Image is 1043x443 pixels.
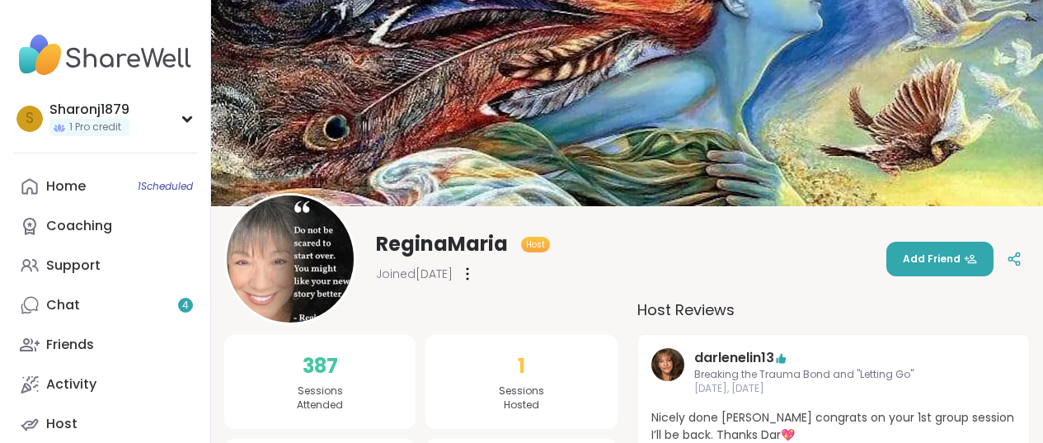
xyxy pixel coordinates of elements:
img: ShareWell Nav Logo [13,26,197,84]
span: Host [526,238,545,251]
span: Joined [DATE] [376,266,453,282]
a: Chat4 [13,285,197,325]
span: Add Friend [903,252,977,266]
a: Support [13,246,197,285]
button: Add Friend [886,242,994,276]
span: Sessions Attended [297,384,343,412]
img: ReginaMaria [227,196,354,323]
span: 1 Pro credit [69,120,121,134]
span: 387 [303,351,338,381]
span: Breaking the Trauma Bond and "Letting Go" [694,368,974,382]
a: darlenelin13 [694,348,774,368]
div: Friends [46,336,94,354]
span: 1 [518,351,525,381]
img: darlenelin13 [651,348,684,381]
div: Host [46,415,78,433]
span: Sessions Hosted [499,384,544,412]
div: Home [46,177,86,196]
span: 4 [182,299,189,313]
a: Coaching [13,206,197,246]
div: Activity [46,375,96,394]
div: Sharonj1879 [49,101,129,119]
a: Activity [13,365,197,404]
a: darlenelin13 [651,348,684,396]
span: 1 Scheduled [138,180,193,193]
div: Support [46,257,101,275]
span: [DATE], [DATE] [694,382,974,396]
div: Chat [46,296,80,314]
a: Friends [13,325,197,365]
div: Coaching [46,217,112,235]
span: S [26,108,34,130]
a: Home1Scheduled [13,167,197,206]
span: ReginaMaria [376,231,508,257]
